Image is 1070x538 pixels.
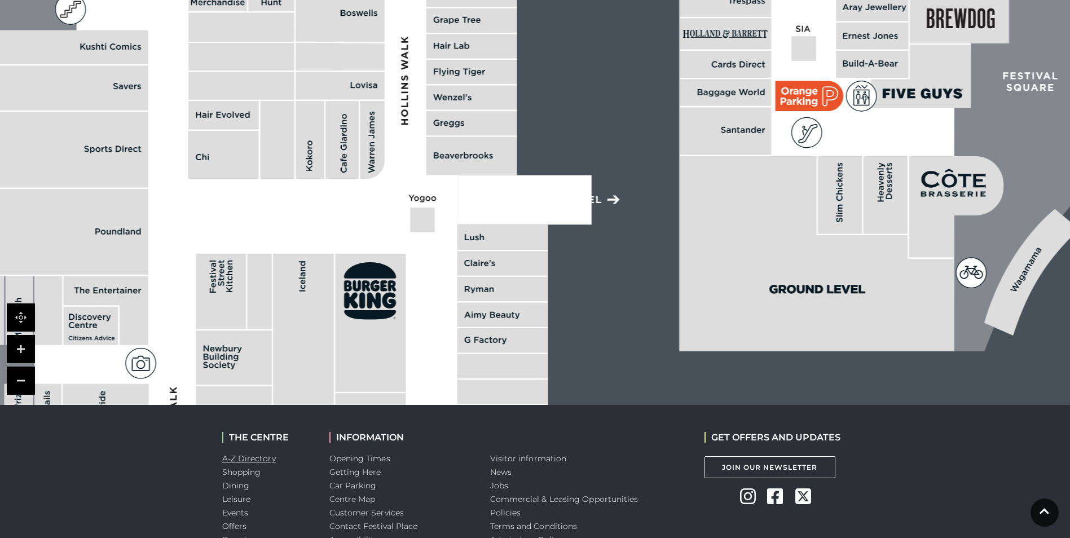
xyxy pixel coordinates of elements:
a: Leisure [222,494,251,504]
a: Opening Times [329,453,390,464]
a: Dining [222,480,250,491]
a: Centre Map [329,494,376,504]
a: News [490,467,512,477]
a: A-Z Directory [222,453,276,464]
a: Contact Festival Place [329,521,418,531]
a: Terms and Conditions [490,521,578,531]
a: Shopping [222,467,261,477]
h2: GET OFFERS AND UPDATES [704,432,840,443]
a: Policies [490,508,521,518]
h2: INFORMATION [329,432,473,443]
h2: THE CENTRE [222,432,312,443]
a: Getting Here [329,467,381,477]
a: Jobs [490,480,508,491]
a: Commercial & Leasing Opportunities [490,494,639,504]
a: Visitor information [490,453,567,464]
a: Car Parking [329,480,377,491]
a: Customer Services [329,508,404,518]
a: Offers [222,521,247,531]
a: Join Our Newsletter [704,456,835,478]
a: Events [222,508,249,518]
